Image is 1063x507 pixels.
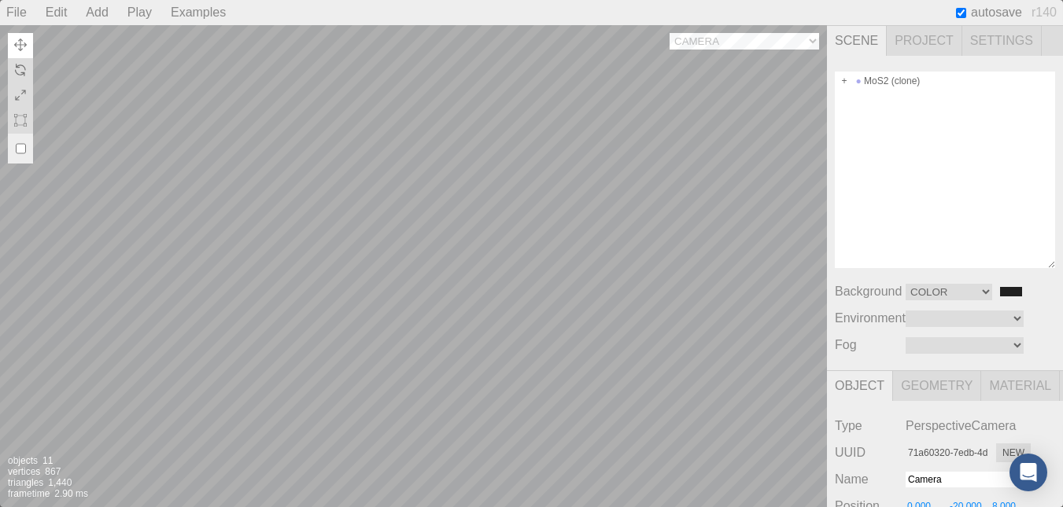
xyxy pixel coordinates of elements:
span: Project [887,26,962,56]
img: Rotate (E) [14,64,27,76]
span: UUID [835,446,906,460]
span: Object [827,371,893,401]
span: PerspectiveCamera [906,419,1017,433]
span: Type [835,419,906,433]
span: Settings [962,26,1042,56]
input: Local [16,136,26,161]
span: Material [981,371,1060,401]
span: Background [835,285,906,299]
img: Translate (W) [14,39,27,51]
button: New [996,443,1031,462]
div: MoS2 (clone) [835,72,1055,90]
img: Toggle Multiple Selection (M) [14,114,27,127]
span: Name [835,472,906,487]
span: autosave [971,6,1022,20]
span: Scene [827,26,887,56]
span: Support [31,11,88,25]
div: Open Intercom Messenger [1009,454,1047,491]
span: Environment [835,311,906,325]
img: Scale (R) [14,89,27,101]
span: Fog [835,338,906,352]
span: Geometry [893,371,981,401]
